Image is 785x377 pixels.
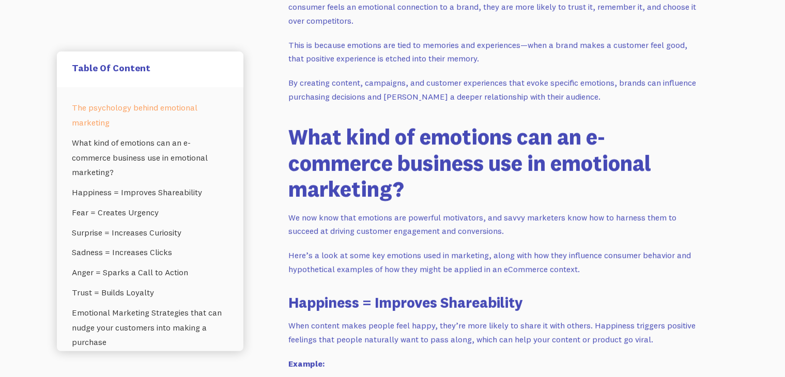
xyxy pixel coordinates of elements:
[72,223,228,243] a: Surprise = Increases Curiosity
[288,76,702,103] p: By creating content, campaigns, and customer experiences that evoke specific emotions, brands can...
[288,38,702,66] p: This is because emotions are tied to memories and experiences—when a brand makes a customer feel ...
[72,62,228,74] h5: Table Of Content
[288,292,702,312] h3: Happiness = Improves Shareability
[72,202,228,223] a: Fear = Creates Urgency
[288,124,702,202] h2: What kind of emotions can an e-commerce business use in emotional marketing?
[72,182,228,202] a: Happiness = Improves Shareability
[72,303,228,352] a: Emotional Marketing Strategies that can nudge your customers into making a purchase
[288,319,702,346] p: When content makes people feel happy, they’re more likely to share it with others. Happiness trig...
[288,358,325,369] strong: Example:
[72,133,228,182] a: What kind of emotions can an e-commerce business use in emotional marketing?
[288,248,702,276] p: Here’s a look at some key emotions used in marketing, along with how they influence consumer beha...
[72,263,228,283] a: Anger = Sparks a Call to Action
[72,98,228,133] a: The psychology behind emotional marketing
[288,211,702,238] p: We now know that emotions are powerful motivators, and savvy marketers know how to harness them t...
[72,243,228,263] a: Sadness = Increases Clicks
[288,357,702,371] p: ‍
[72,282,228,303] a: Trust = Builds Loyalty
